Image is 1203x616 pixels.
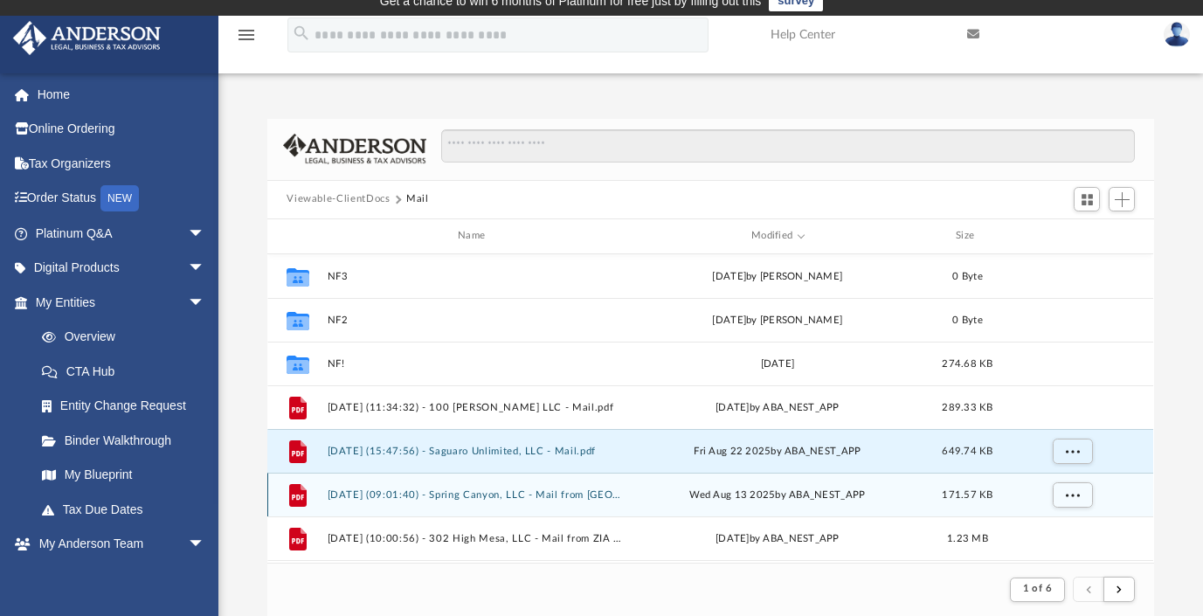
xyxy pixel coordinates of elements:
[328,402,623,413] button: [DATE] (11:34:32) - 100 [PERSON_NAME] LLC - Mail.pdf
[630,312,925,328] div: [DATE] by [PERSON_NAME]
[947,533,988,543] span: 1.23 MB
[292,24,311,43] i: search
[188,285,223,321] span: arrow_drop_down
[24,354,232,389] a: CTA Hub
[328,271,623,282] button: NF3
[24,389,232,424] a: Entity Change Request
[24,320,232,355] a: Overview
[100,185,139,211] div: NEW
[630,399,925,415] div: by ABA_NEST_APP
[12,146,232,181] a: Tax Organizers
[1164,22,1190,47] img: User Pic
[24,492,232,527] a: Tax Due Dates
[327,228,622,244] div: Name
[12,112,232,147] a: Online Ordering
[328,315,623,326] button: NF2
[1053,438,1093,464] button: More options
[1011,228,1133,244] div: id
[328,358,623,370] button: NF!
[12,77,232,112] a: Home
[630,268,925,284] div: [DATE] by [PERSON_NAME]
[630,487,925,502] div: Wed Aug 13 2025 by ABA_NEST_APP
[953,271,984,280] span: 0 Byte
[12,181,232,217] a: Order StatusNEW
[630,228,925,244] div: Modified
[1023,584,1052,593] span: 1 of 6
[933,228,1003,244] div: Size
[328,446,623,457] button: [DATE] (15:47:56) - Saguaro Unlimited, LLC - Mail.pdf
[12,251,232,286] a: Digital Productsarrow_drop_down
[188,527,223,563] span: arrow_drop_down
[24,458,223,493] a: My Blueprint
[12,216,232,251] a: Platinum Q&Aarrow_drop_down
[1074,187,1100,211] button: Switch to Grid View
[267,254,1153,563] div: grid
[12,285,232,320] a: My Entitiesarrow_drop_down
[943,402,993,412] span: 289.33 KB
[24,423,232,458] a: Binder Walkthrough
[441,129,1135,163] input: Search files and folders
[1053,481,1093,508] button: More options
[630,356,925,371] div: [DATE]
[630,443,925,459] div: Fri Aug 22 2025 by ABA_NEST_APP
[716,402,750,412] span: [DATE]
[406,191,429,207] button: Mail
[328,489,623,501] button: [DATE] (09:01:40) - Spring Canyon, LLC - Mail from [GEOGRAPHIC_DATA]pdf
[953,315,984,324] span: 0 Byte
[1109,187,1135,211] button: Add
[275,228,319,244] div: id
[328,533,623,544] button: [DATE] (10:00:56) - 302 High Mesa, LLC - Mail from ZIA NATURAL GAS COMPANY CUSTOMER SERVICE OFFIC...
[943,446,993,455] span: 649.74 KB
[188,216,223,252] span: arrow_drop_down
[943,358,993,368] span: 274.68 KB
[8,21,166,55] img: Anderson Advisors Platinum Portal
[188,251,223,287] span: arrow_drop_down
[630,530,925,546] div: [DATE] by ABA_NEST_APP
[236,24,257,45] i: menu
[1010,578,1065,602] button: 1 of 6
[287,191,390,207] button: Viewable-ClientDocs
[943,489,993,499] span: 171.57 KB
[12,527,223,562] a: My Anderson Teamarrow_drop_down
[236,33,257,45] a: menu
